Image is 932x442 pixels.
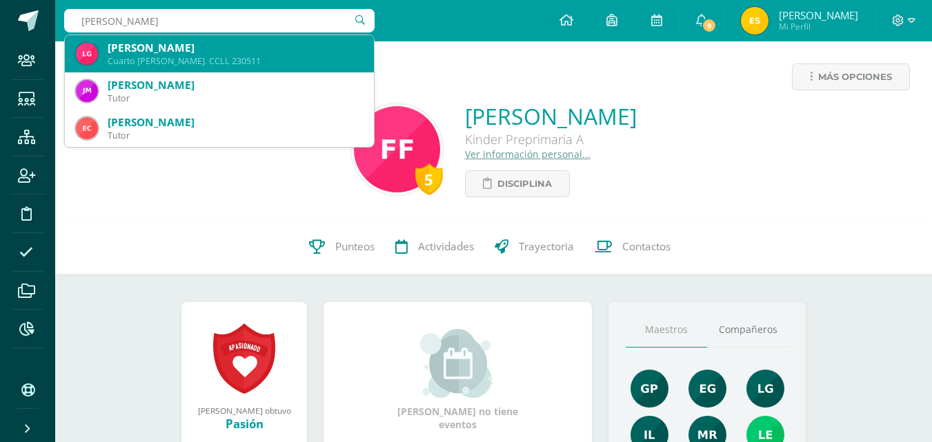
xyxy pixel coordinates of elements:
a: Actividades [385,219,484,274]
a: Compañeros [707,312,789,348]
img: event_small.png [420,329,495,398]
img: 0abf21bd2d0a573e157d53e234304166.png [741,7,769,34]
span: Punteos [335,239,375,254]
div: Kinder Preprimaria A [465,131,637,148]
a: Maestros [626,312,707,348]
input: Busca un usuario... [64,9,375,32]
a: Ver información personal... [465,148,591,161]
div: Pasión [195,416,293,432]
a: Disciplina [465,170,570,197]
div: [PERSON_NAME] obtuvo [195,405,293,416]
span: Mi Perfil [779,21,858,32]
div: 5 [415,163,443,195]
div: [PERSON_NAME] [108,78,363,92]
div: [PERSON_NAME] [108,41,363,55]
img: 129b2fae0d9775c40a5733a13f2a7f99.png [354,106,440,192]
span: Trayectoria [519,239,574,254]
img: 59ff880445bd6c80f35e92d233cbb5b3.png [76,117,98,139]
img: 1665f626f56967da03514310ca4f5603.png [76,80,98,102]
span: Disciplina [497,171,552,197]
span: [PERSON_NAME] [779,8,858,22]
div: Tutor [108,92,363,104]
a: [PERSON_NAME] [465,101,637,131]
div: [PERSON_NAME] [108,115,363,130]
img: ca3e96df1feccb511bcd26fc1bbd69a0.png [631,370,668,408]
div: [PERSON_NAME] no tiene eventos [389,329,527,431]
img: cd05dac24716e1ad0a13f18e66b2a6d1.png [746,370,784,408]
span: Contactos [622,239,671,254]
img: db49533ddeda2ebcc213118e1ee612fe.png [76,43,98,65]
div: Cuarto [PERSON_NAME]. CCLL 230511 [108,55,363,67]
span: Actividades [418,239,474,254]
div: Tutor [108,130,363,141]
a: Trayectoria [484,219,584,274]
img: a1031615e98ef1440d0716f4f9eb62fd.png [688,370,726,408]
a: Contactos [584,219,681,274]
span: Más opciones [818,64,892,90]
a: Punteos [299,219,385,274]
a: Más opciones [792,63,910,90]
span: 9 [702,18,717,33]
